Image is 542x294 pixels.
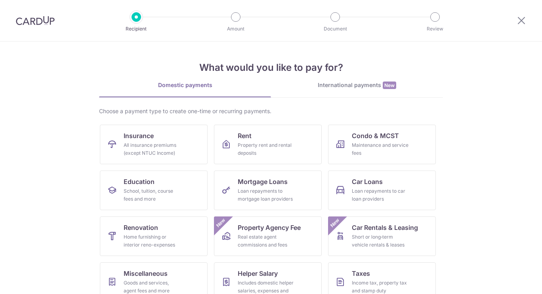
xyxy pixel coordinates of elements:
span: Rent [238,131,252,140]
span: Taxes [352,269,370,278]
span: Insurance [124,131,154,140]
div: Home furnishing or interior reno-expenses [124,233,181,249]
span: Mortgage Loans [238,177,288,186]
div: Short or long‑term vehicle rentals & leases [352,233,409,249]
div: Property rent and rental deposits [238,141,295,157]
img: CardUp [16,16,55,25]
span: Renovation [124,223,158,232]
span: New [383,82,396,89]
span: New [214,216,227,230]
span: Property Agency Fee [238,223,301,232]
a: Condo & MCSTMaintenance and service fees [328,125,436,164]
a: RentProperty rent and rental deposits [214,125,322,164]
span: Miscellaneous [124,269,168,278]
span: Car Loans [352,177,383,186]
div: Choose a payment type to create one-time or recurring payments. [99,107,443,115]
p: Amount [206,25,265,33]
div: Maintenance and service fees [352,141,409,157]
h4: What would you like to pay for? [99,61,443,75]
p: Recipient [107,25,166,33]
a: EducationSchool, tuition, course fees and more [100,171,208,210]
a: RenovationHome furnishing or interior reno-expenses [100,216,208,256]
span: New [328,216,342,230]
iframe: Opens a widget where you can find more information [491,270,534,290]
div: International payments [271,81,443,89]
div: School, tuition, course fees and more [124,187,181,203]
div: All insurance premiums (except NTUC Income) [124,141,181,157]
span: Education [124,177,155,186]
div: Real estate agent commissions and fees [238,233,295,249]
p: Review [406,25,464,33]
div: Loan repayments to car loan providers [352,187,409,203]
div: Domestic payments [99,81,271,89]
span: Condo & MCST [352,131,399,140]
div: Loan repayments to mortgage loan providers [238,187,295,203]
a: Mortgage LoansLoan repayments to mortgage loan providers [214,171,322,210]
a: Car LoansLoan repayments to car loan providers [328,171,436,210]
p: Document [306,25,365,33]
a: InsuranceAll insurance premiums (except NTUC Income) [100,125,208,164]
a: Car Rentals & LeasingShort or long‑term vehicle rentals & leasesNew [328,216,436,256]
a: Property Agency FeeReal estate agent commissions and feesNew [214,216,322,256]
span: Helper Salary [238,269,278,278]
span: Car Rentals & Leasing [352,223,418,232]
